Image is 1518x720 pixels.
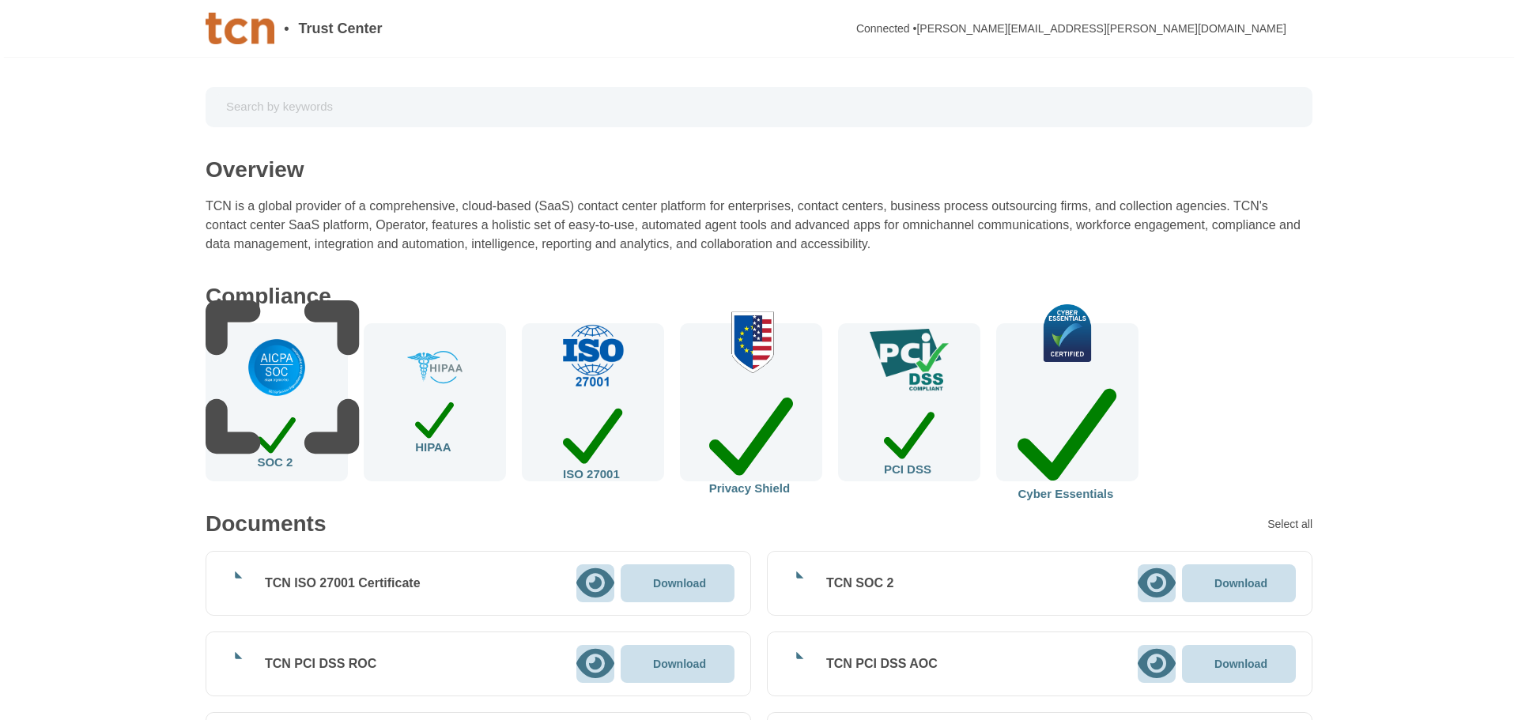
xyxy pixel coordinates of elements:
[1214,578,1267,589] p: Download
[206,513,326,535] div: Documents
[206,285,331,307] div: Compliance
[653,658,706,669] p: Download
[284,21,289,36] span: •
[709,386,794,494] div: Privacy Shield
[653,578,706,589] p: Download
[856,23,1286,34] div: Connected • [PERSON_NAME][EMAIL_ADDRESS][PERSON_NAME][DOMAIN_NAME]
[560,324,627,387] img: check
[206,159,304,181] div: Overview
[206,13,274,44] img: Company Banner
[265,575,421,591] div: TCN ISO 27001 Certificate
[1214,658,1267,669] p: Download
[1016,304,1119,361] img: check
[206,197,1312,254] div: TCN is a global provider of a comprehensive, cloud-based (SaaS) contact center platform for enter...
[870,329,950,392] img: check
[257,412,296,468] div: SOC 2
[1018,375,1116,499] div: Cyber Essentials
[705,310,798,373] img: check
[563,400,623,481] div: ISO 27001
[826,656,938,672] div: TCN PCI DSS AOC
[884,405,935,474] div: PCI DSS
[1267,518,1312,530] div: Select all
[265,656,376,672] div: TCN PCI DSS ROC
[826,575,893,591] div: TCN SOC 2
[217,93,1301,121] input: Search by keywords
[407,351,463,384] img: check
[415,397,455,454] div: HIPAA
[299,21,383,36] span: Trust Center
